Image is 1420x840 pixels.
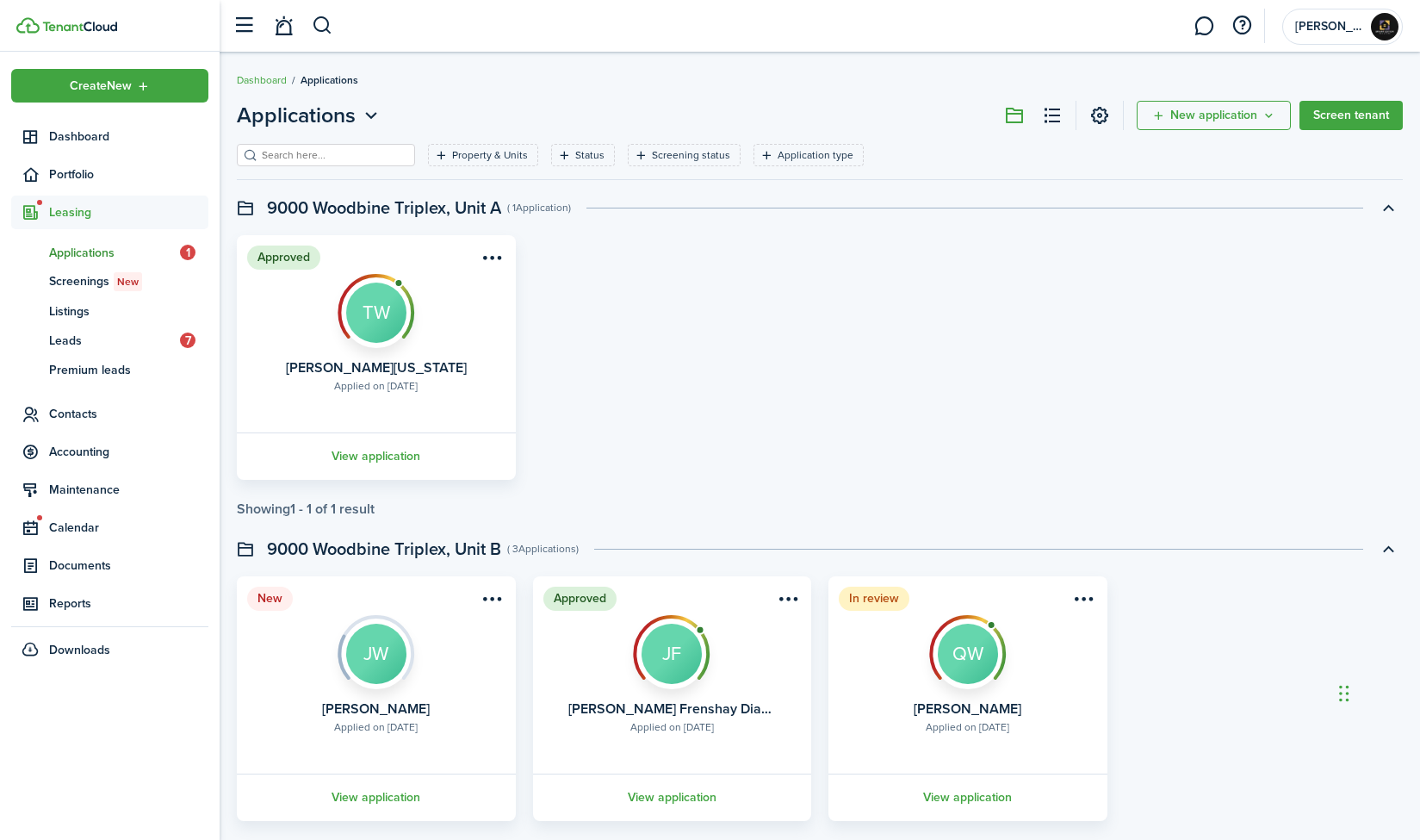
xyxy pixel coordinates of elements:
[1334,650,1420,733] iframe: Chat Widget
[575,147,605,163] filter-tag-label: Status
[507,200,571,215] swimlane-subtitle: ( 1 Application )
[1295,21,1364,33] span: Bryant Edition Realtors
[11,69,208,103] button: Open menu
[1137,101,1291,130] button: Open menu
[633,615,710,680] img: Screening
[237,72,287,88] a: Dashboard
[16,17,40,34] img: TenantCloud
[551,144,615,166] filter-tag: Open filter
[1373,534,1403,563] button: Toggle accordion
[267,195,501,221] swimlane-title: 9000 Woodbine Triplex, Unit A
[773,590,801,613] button: Open menu
[826,774,1110,821] a: View application
[237,235,1403,517] application-list-swimlane-item: Toggle accordion
[428,144,538,166] filter-tag: Open filter
[1137,101,1291,130] button: New application
[630,719,714,735] div: Applied on [DATE]
[1373,193,1403,222] button: Toggle accordion
[1170,109,1257,121] span: New application
[237,100,382,131] button: Applications
[180,245,195,260] span: 1
[49,519,208,537] span: Calendar
[478,590,505,613] button: Open menu
[49,481,208,499] span: Maintenance
[322,701,430,717] card-title: [PERSON_NAME]
[49,244,180,262] span: Applications
[257,147,409,164] input: Search here...
[1299,101,1403,130] a: Screen tenant
[628,144,741,166] filter-tag: Open filter
[290,499,336,519] pagination-page-total: 1 - 1 of 1
[234,432,518,480] a: View application
[11,120,208,153] a: Dashboard
[227,9,260,42] button: Open sidebar
[267,536,501,562] swimlane-title: 9000 Woodbine Triplex, Unit B
[301,72,358,88] span: Applications
[11,267,208,296] a: ScreeningsNew
[312,11,333,40] button: Search
[237,501,375,517] div: Showing result
[334,378,418,394] div: Applied on [DATE]
[49,203,208,221] span: Leasing
[1339,668,1349,719] div: Drag
[1371,13,1398,40] img: Bryant Edition Realtors
[49,165,208,184] span: Portfolio
[49,594,208,613] span: Reports
[778,147,853,163] filter-tag-label: Application type
[49,361,208,379] span: Premium leads
[839,587,909,611] status: In review
[49,641,110,659] span: Downloads
[478,249,505,272] button: Open menu
[338,274,415,339] img: Screening
[543,587,617,611] status: Approved
[11,296,208,326] a: Listings
[338,615,415,680] img: Screening
[11,326,208,355] a: Leads7
[753,144,864,166] filter-tag: Open filter
[49,557,208,575] span: Documents
[1070,590,1097,613] button: Open menu
[11,355,208,384] a: Premium leads
[652,147,730,163] filter-tag-label: Screening status
[49,405,208,423] span: Contacts
[1187,4,1220,48] a: Messaging
[11,587,208,620] a: Reports
[914,701,1021,717] card-title: [PERSON_NAME]
[1227,11,1256,40] button: Open resource center
[267,4,300,48] a: Notifications
[11,238,208,267] a: Applications1
[452,147,528,163] filter-tag-label: Property & Units
[42,22,117,32] img: TenantCloud
[49,128,208,146] span: Dashboard
[117,274,139,289] span: New
[237,100,382,131] button: Open menu
[929,615,1007,680] img: Screening
[334,719,418,735] div: Applied on [DATE]
[237,100,356,131] span: Applications
[49,272,208,291] span: Screenings
[49,332,180,350] span: Leads
[507,541,579,557] swimlane-subtitle: ( 3 Applications )
[568,701,775,717] card-title: [PERSON_NAME] Frenshay Diamond
[286,360,467,376] card-title: [PERSON_NAME][US_STATE]
[247,587,293,611] status: New
[926,719,1009,735] div: Applied on [DATE]
[49,443,208,461] span: Accounting
[234,774,518,821] a: View application
[49,302,208,320] span: Listings
[70,80,132,92] span: Create New
[247,246,320,270] status: Approved
[180,333,195,348] span: 7
[530,774,815,821] a: View application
